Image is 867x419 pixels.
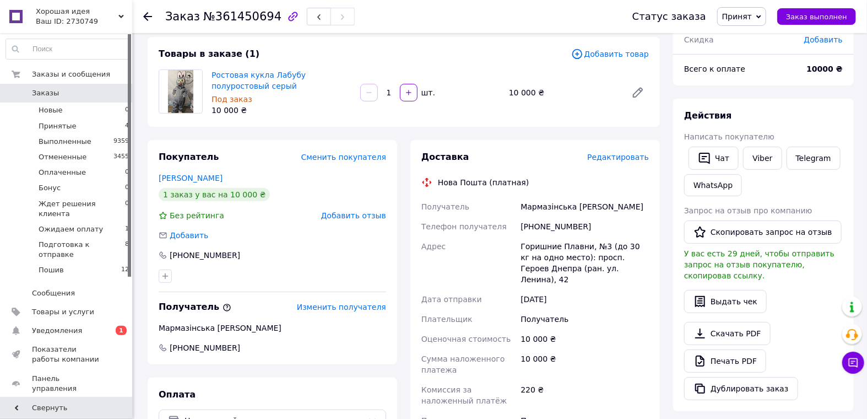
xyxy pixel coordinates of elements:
[518,237,651,289] div: Горишние Плавни, №3 (до 30 кг на одно место): просп. Героев Днепра (ран. ул. Ленина), 42
[301,153,386,162] span: Сменить покупателя
[505,85,622,100] div: 10 000 ₴
[632,11,706,22] div: Статус заказа
[212,105,351,116] div: 10 000 ₴
[39,240,125,260] span: Подготовка к отправке
[421,202,469,211] span: Получатель
[684,206,812,215] span: Запрос на отзыв про компанию
[743,147,782,170] a: Viber
[518,349,651,380] div: 10 000 ₴
[419,87,436,98] div: шт.
[125,168,129,178] span: 0
[806,65,843,73] b: 10000 ₴
[518,309,651,329] div: Получатель
[113,152,129,162] span: 3455
[842,352,864,374] button: Чат с покупателем
[421,242,446,251] span: Адрес
[421,354,505,374] span: Сумма наложенного платежа
[786,13,847,21] span: Заказ выполнен
[169,342,241,353] span: [PHONE_NUMBER]
[39,121,77,131] span: Принятые
[36,7,118,17] span: Хорошая идея
[684,35,714,44] span: Скидка
[39,105,63,115] span: Новые
[39,137,91,147] span: Выполненные
[143,11,152,22] div: Вернуться назад
[32,69,110,79] span: Заказы и сообщения
[125,240,129,260] span: 8
[627,82,649,104] a: Редактировать
[165,10,200,23] span: Заказ
[435,177,532,188] div: Нова Пошта (платная)
[170,211,224,220] span: Без рейтинга
[168,70,193,113] img: Ростовая кукла Лабубу полуростовый серый
[39,199,125,219] span: Ждет решения клиента
[39,168,86,178] span: Оплаченные
[518,329,651,349] div: 10 000 ₴
[421,295,482,304] span: Дата отправки
[32,374,102,394] span: Панель управления
[212,71,306,90] a: Ростовая кукла Лабубу полуростовый серый
[804,35,843,44] span: Добавить
[36,17,132,26] div: Ваш ID: 2730749
[684,377,798,400] button: Дублировать заказ
[32,88,59,98] span: Заказы
[169,250,241,261] div: [PHONE_NUMBER]
[125,183,129,193] span: 0
[787,147,841,170] a: Telegram
[722,12,752,21] span: Принят
[113,137,129,147] span: 9359
[518,197,651,217] div: Мармазінська [PERSON_NAME]
[159,49,259,59] span: Товары в заказе (1)
[684,249,835,280] span: У вас есть 29 дней, чтобы отправить запрос на отзыв покупателю, скопировав ссылку.
[159,188,270,201] div: 1 заказ у вас на 10 000 ₴
[32,288,75,298] span: Сообщения
[297,303,386,311] span: Изменить получателя
[159,389,196,400] span: Оплата
[777,8,856,25] button: Заказ выполнен
[684,322,771,345] a: Скачать PDF
[159,152,219,162] span: Покупатель
[39,224,103,234] span: Ожидаем оплату
[684,290,767,313] button: Выдать чек
[684,132,774,141] span: Написать покупателю
[421,385,507,405] span: Комиссия за наложенный платёж
[159,174,223,182] a: [PERSON_NAME]
[321,211,386,220] span: Добавить отзыв
[421,152,469,162] span: Доставка
[684,110,732,121] span: Действия
[159,302,231,312] span: Получатель
[421,335,511,343] span: Оценочная стоимость
[684,65,745,73] span: Всего к оплате
[125,224,129,234] span: 1
[39,183,61,193] span: Бонус
[39,152,86,162] span: Отмененные
[159,323,386,334] div: Мармазінська [PERSON_NAME]
[121,265,129,275] span: 12
[684,350,766,373] a: Печать PDF
[684,221,842,244] button: Скопировать запрос на отзыв
[518,380,651,411] div: 220 ₴
[571,48,649,60] span: Добавить товар
[518,289,651,309] div: [DATE]
[125,121,129,131] span: 4
[170,231,208,240] span: Добавить
[32,326,82,336] span: Уведомления
[518,217,651,237] div: [PHONE_NUMBER]
[32,307,94,317] span: Товары и услуги
[587,153,649,162] span: Редактировать
[125,105,129,115] span: 0
[6,39,129,59] input: Поиск
[39,265,64,275] span: Пошив
[203,10,281,23] span: №361450694
[125,199,129,219] span: 0
[684,174,742,196] a: WhatsApp
[32,345,102,364] span: Показатели работы компании
[116,326,127,335] span: 1
[421,315,473,324] span: Плательщик
[421,222,507,231] span: Телефон получателя
[212,95,252,104] span: Под заказ
[689,147,739,170] button: Чат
